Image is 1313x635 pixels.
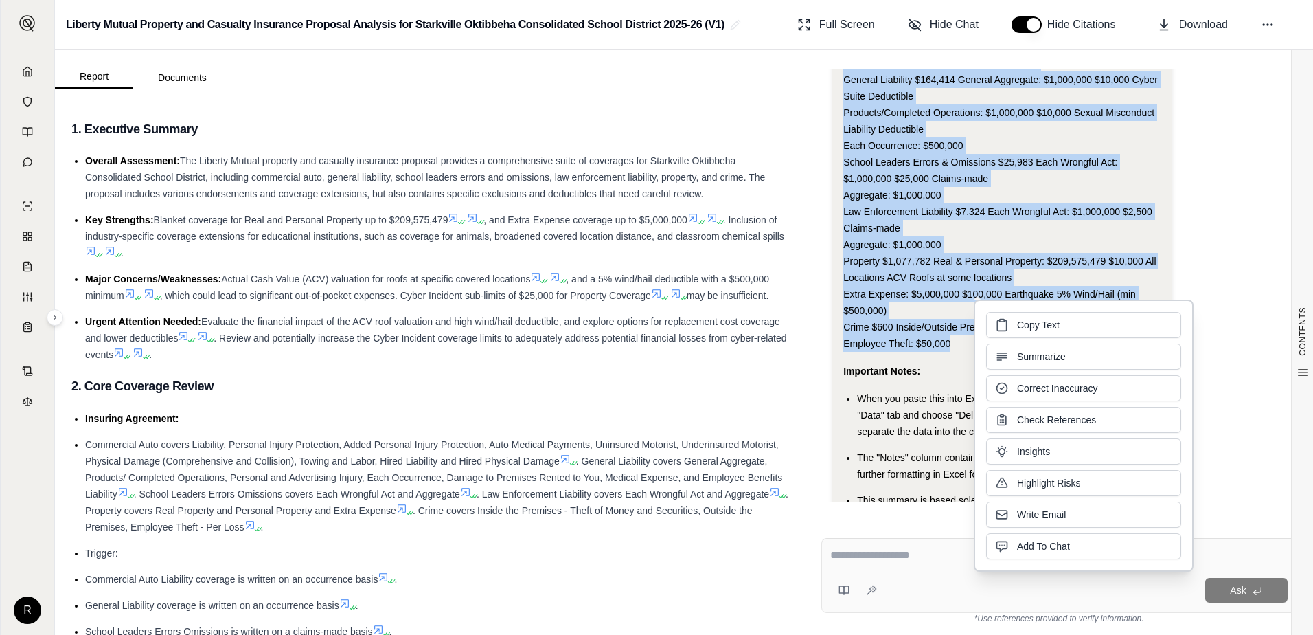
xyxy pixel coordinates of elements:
button: Add To Chat [986,533,1181,559]
h2: Liberty Mutual Property and Casualty Insurance Proposal Analysis for Starkville Oktibbeha Consoli... [66,12,724,37]
span: . Law Enforcement Liability covers Each Wrongful Act and Aggregate [477,489,769,500]
span: General Liability $164,414 General Aggregate: $1,000,000 $10,000 Cyber Suite Deductible [843,74,1158,102]
div: R [14,597,41,624]
button: Expand sidebar [47,309,63,326]
span: CONTENTS [1297,307,1308,356]
h3: 1. Executive Summary [71,117,793,142]
span: . Property covers Real Property and Personal Property and Extra Expense [85,489,788,516]
span: Law Enforcement Liability $7,324 Each Wrongful Act: $1,000,000 $2,500 Claims-made [843,206,1152,234]
a: Documents Vault [9,88,46,115]
span: When you paste this into Excel, select "Text to Columns" from the "Data" tab and choose "Delimite... [857,393,1154,437]
button: Highlight Risks [986,470,1181,496]
span: Trigger: [85,548,118,559]
button: Insights [986,438,1181,465]
a: Home [9,58,46,85]
span: Hide Chat [930,16,979,33]
span: . [394,574,397,585]
span: , and Extra Expense coverage up to $5,000,000 [483,214,687,225]
span: Crime $600 Inside/Outside Premises: $50,000 $1,000 Loss Sustained [843,322,1141,333]
span: Key Strengths: [85,214,154,225]
span: This summary is based solely on the provided document. A complete insurance review would require ... [857,495,1151,539]
span: . [149,349,152,360]
img: Expand sidebar [19,15,36,32]
span: . General Liability covers General Aggregate, Products/ Completed Operations, Personal and Advert... [85,456,782,500]
span: Evaluate the financial impact of the ACV roof valuation and high wind/hail deductible, and explor... [85,316,780,344]
span: Copy Text [1017,318,1060,332]
span: Urgent Attention Needed: [85,316,201,327]
span: Commercial Auto covers Liability, Personal Injury Protection, Added Personal Injury Protection, A... [85,439,779,467]
a: Claim Coverage [9,253,46,280]
a: Contract Analysis [9,357,46,385]
span: Highlight Risks [1017,476,1081,490]
button: Check References [986,407,1181,433]
span: . [261,522,264,533]
span: Ask [1230,585,1246,596]
a: Prompt Library [9,118,46,146]
a: Policy Comparisons [9,223,46,250]
span: Summarize [1017,350,1066,364]
span: . [356,600,358,611]
a: Single Policy [9,192,46,220]
span: Blanket coverage for Real and Personal Property up to $209,575,479 [154,214,448,225]
button: Ask [1205,578,1288,603]
span: . Crime covers Inside the Premises - Theft of Money and Securities, Outside the Premises, Employe... [85,505,753,533]
span: . School Leaders Errors Omissions covers Each Wrongful Act and Aggregate [134,489,460,500]
span: Correct Inaccuracy [1017,381,1097,395]
a: Chat [9,148,46,176]
a: Legal Search Engine [9,388,46,415]
span: Check References [1017,413,1096,427]
span: , which could lead to significant out-of-pocket expenses. Cyber Incident sub-limits of $25,000 fo... [160,290,651,301]
span: Aggregate: $1,000,000 [843,190,941,201]
span: Full Screen [819,16,875,33]
span: . Review and potentially increase the Cyber Incident coverage limits to adequately address potent... [85,333,787,360]
button: Full Screen [792,11,880,38]
button: Hide Chat [902,11,984,38]
span: Major Concerns/Weaknesses: [85,274,221,285]
span: Employee Theft: $50,000 [843,338,950,349]
span: School Leaders Errors & Omissions $25,983 Each Wrongful Act: $1,000,000 $25,000 Claims-made [843,157,1117,184]
button: Correct Inaccuracy [986,375,1181,401]
span: General Liability coverage is written on an occurrence basis [85,600,339,611]
span: Actual Cash Value (ACV) valuation for roofs at specific covered locations [221,274,530,285]
strong: Important Notes: [843,366,920,377]
span: Commercial Auto Liability coverage is written on an occurrence basis [85,574,378,585]
span: Download [1179,16,1228,33]
span: Aggregate: $1,000,000 [843,239,941,250]
span: Property $1,077,782 Real & Personal Property: $209,575,479 $10,000 All Locations ACV Roofs at som... [843,256,1156,283]
span: Extra Expense: $5,000,000 $100,000 Earthquake 5% Wind/Hail (min $500,000) [843,289,1136,316]
span: Each Occurrence: $500,000 [843,140,963,151]
button: Copy Text [986,312,1181,338]
h3: 2. Core Coverage Review [71,374,793,399]
span: Add To Chat [1017,539,1070,553]
span: The Liberty Mutual property and casualty insurance proposal provides a comprehensive suite of cov... [85,155,765,199]
span: may be insufficient. [687,290,769,301]
span: Insuring Agreement: [85,413,179,424]
button: Documents [133,67,231,89]
span: Insights [1017,445,1050,458]
a: Custom Report [9,283,46,311]
button: Expand sidebar [14,10,41,37]
div: *Use references provided to verify information. [821,613,1297,624]
span: Hide Citations [1047,16,1124,33]
span: . [121,247,124,258]
a: Coverage Table [9,313,46,341]
span: Products/Completed Operations: $1,000,000 $10,000 Sexual Misconduct Liability Deductible [843,107,1154,135]
button: Report [55,65,133,89]
span: The "Notes" column contains additional information and may need further formatting in Excel for b... [857,452,1138,480]
button: Write Email [986,502,1181,528]
button: Summarize [986,344,1181,370]
span: Overall Assessment: [85,155,180,166]
span: Write Email [1017,508,1066,522]
button: Download [1152,11,1233,38]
